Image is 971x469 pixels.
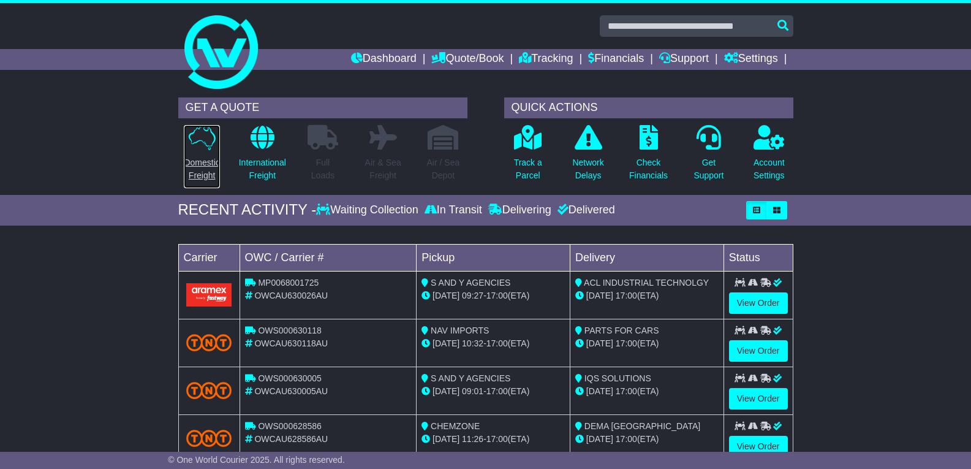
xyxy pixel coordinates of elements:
span: [DATE] [586,434,613,444]
p: Air & Sea Freight [365,156,401,182]
div: (ETA) [575,433,719,446]
p: Air / Sea Depot [427,156,460,182]
img: TNT_Domestic.png [186,382,232,398]
p: Account Settings [754,156,785,182]
span: 09:27 [462,291,483,300]
p: Full Loads [308,156,338,182]
a: Dashboard [351,49,417,70]
a: Settings [724,49,778,70]
span: [DATE] [433,386,459,396]
span: 17:00 [486,338,508,348]
span: 17:00 [616,338,637,348]
span: S AND Y AGENCIES [431,373,510,383]
p: Network Delays [572,156,603,182]
a: View Order [729,292,788,314]
div: Delivered [554,204,615,217]
span: CHEMZONE [431,421,480,431]
span: MP0068001725 [258,278,319,288]
a: Tracking [519,49,573,70]
a: View Order [729,388,788,410]
img: Aramex.png [186,283,232,306]
span: OWCAU628586AU [254,434,328,444]
span: 17:00 [616,386,637,396]
div: (ETA) [575,337,719,350]
td: OWC / Carrier # [240,244,417,271]
div: In Transit [421,204,485,217]
span: S AND Y AGENCIES [431,278,510,288]
div: Delivering [485,204,554,217]
div: - (ETA) [421,289,565,302]
td: Delivery [570,244,724,271]
a: NetworkDelays [572,124,604,189]
a: DomesticFreight [183,124,220,189]
span: [DATE] [586,338,613,348]
span: 11:26 [462,434,483,444]
td: Status [724,244,793,271]
p: International Freight [239,156,286,182]
span: OWCAU630118AU [254,338,328,348]
span: NAV IMPORTS [431,326,489,335]
p: Track a Parcel [514,156,542,182]
span: 17:00 [616,291,637,300]
span: 17:00 [486,291,508,300]
span: [DATE] [586,291,613,300]
span: [DATE] [433,434,459,444]
div: - (ETA) [421,433,565,446]
a: Track aParcel [513,124,543,189]
a: Quote/Book [431,49,504,70]
div: GET A QUOTE [178,97,467,118]
span: 17:00 [616,434,637,444]
a: Support [659,49,709,70]
p: Check Financials [629,156,668,182]
img: TNT_Domestic.png [186,334,232,351]
span: DEMA [GEOGRAPHIC_DATA] [584,421,700,431]
div: - (ETA) [421,385,565,398]
td: Carrier [178,244,240,271]
span: IQS SOLUTIONS [584,373,651,383]
span: 17:00 [486,434,508,444]
a: CheckFinancials [629,124,668,189]
a: GetSupport [693,124,724,189]
span: 10:32 [462,338,483,348]
div: Waiting Collection [316,204,421,217]
div: (ETA) [575,289,719,302]
span: OWS000630118 [258,326,322,335]
span: [DATE] [433,338,459,348]
a: AccountSettings [753,124,785,189]
span: OWS000630005 [258,373,322,383]
span: 17:00 [486,386,508,396]
div: (ETA) [575,385,719,398]
a: Financials [588,49,644,70]
img: TNT_Domestic.png [186,430,232,446]
span: OWCAU630005AU [254,386,328,396]
a: InternationalFreight [238,124,287,189]
div: - (ETA) [421,337,565,350]
span: OWS000628586 [258,421,322,431]
span: © One World Courier 2025. All rights reserved. [168,455,345,465]
span: PARTS FOR CARS [584,326,659,335]
p: Get Support [693,156,724,182]
span: ACL INDUSTRIAL TECHNOLGY [584,278,709,288]
span: [DATE] [586,386,613,396]
span: OWCAU630026AU [254,291,328,300]
div: QUICK ACTIONS [504,97,793,118]
span: [DATE] [433,291,459,300]
div: RECENT ACTIVITY - [178,201,317,219]
p: Domestic Freight [184,156,219,182]
td: Pickup [417,244,570,271]
a: View Order [729,340,788,362]
span: 09:01 [462,386,483,396]
a: View Order [729,436,788,457]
